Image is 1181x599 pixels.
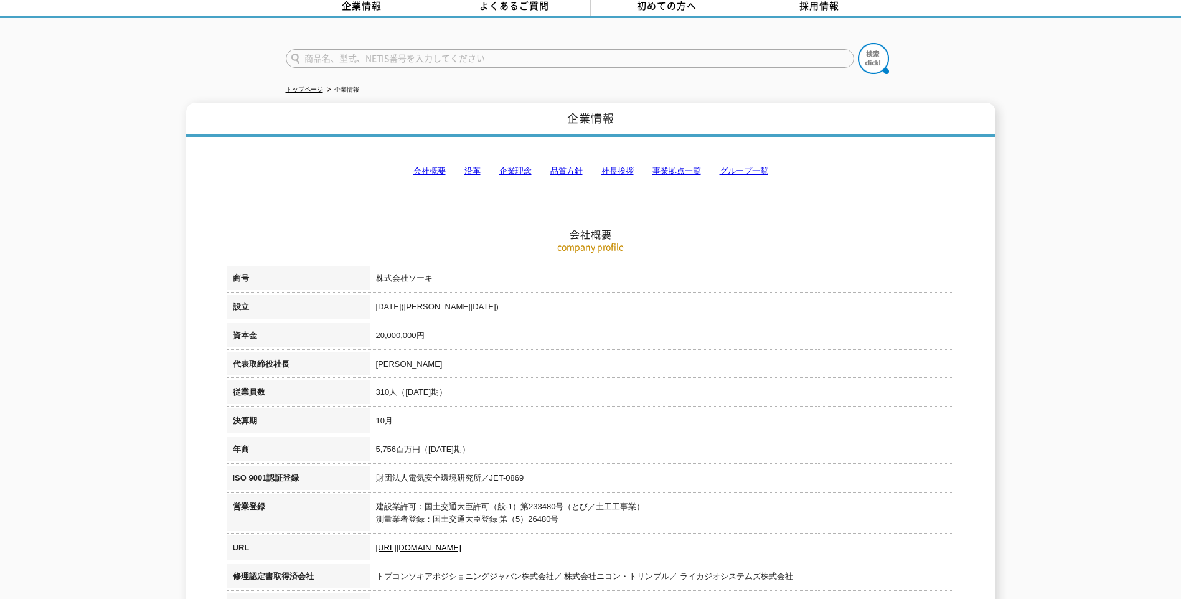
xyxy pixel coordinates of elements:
th: 代表取締役社長 [227,352,370,380]
th: 修理認定書取得済会社 [227,564,370,593]
a: 企業理念 [499,166,532,176]
td: 310人（[DATE]期） [370,380,955,408]
li: 企業情報 [325,83,359,97]
td: [DATE]([PERSON_NAME][DATE]) [370,295,955,323]
p: company profile [227,240,955,253]
td: トプコンソキアポジショニングジャパン株式会社／ 株式会社ニコン・トリンブル／ ライカジオシステムズ株式会社 [370,564,955,593]
a: 沿革 [464,166,481,176]
a: グループ一覧 [720,166,768,176]
a: [URL][DOMAIN_NAME] [376,543,461,552]
a: 会社概要 [413,166,446,176]
th: 従業員数 [227,380,370,408]
th: ISO 9001認証登録 [227,466,370,494]
td: [PERSON_NAME] [370,352,955,380]
th: 年商 [227,437,370,466]
td: 財団法人電気安全環境研究所／JET-0869 [370,466,955,494]
a: 事業拠点一覧 [652,166,701,176]
a: トップページ [286,86,323,93]
td: 建設業許可：国土交通大臣許可（般-1）第233480号（とび／土工工事業） 測量業者登録：国土交通大臣登録 第（5）26480号 [370,494,955,536]
th: 決算期 [227,408,370,437]
a: 社長挨拶 [601,166,634,176]
a: 品質方針 [550,166,583,176]
td: 20,000,000円 [370,323,955,352]
th: 営業登録 [227,494,370,536]
td: 株式会社ソーキ [370,266,955,295]
th: 設立 [227,295,370,323]
h2: 会社概要 [227,103,955,241]
td: 10月 [370,408,955,437]
td: 5,756百万円（[DATE]期） [370,437,955,466]
th: URL [227,535,370,564]
th: 商号 [227,266,370,295]
th: 資本金 [227,323,370,352]
h1: 企業情報 [186,103,995,137]
input: 商品名、型式、NETIS番号を入力してください [286,49,854,68]
img: btn_search.png [858,43,889,74]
